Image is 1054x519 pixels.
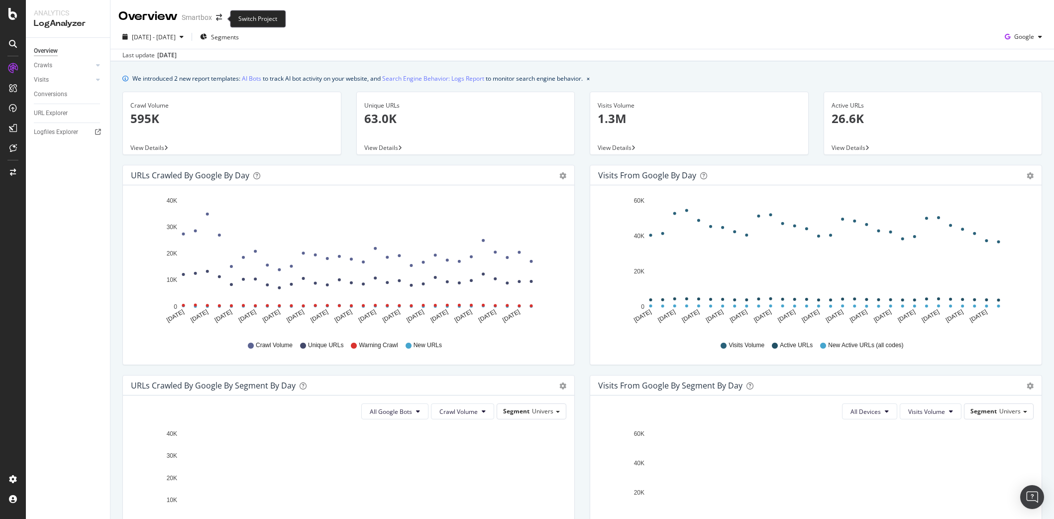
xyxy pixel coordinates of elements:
[308,341,343,350] span: Unique URLs
[848,308,868,324] text: [DATE]
[261,308,281,324] text: [DATE]
[968,308,988,324] text: [DATE]
[190,308,210,324] text: [DATE]
[34,46,103,56] a: Overview
[131,381,296,390] div: URLs Crawled by Google By Segment By Day
[532,407,553,415] span: Univers
[357,308,377,324] text: [DATE]
[213,308,233,324] text: [DATE]
[598,193,1034,332] svg: A chart.
[157,51,177,60] div: [DATE]
[310,308,329,324] text: [DATE]
[256,341,293,350] span: Crawl Volume
[34,75,49,85] div: Visits
[598,110,801,127] p: 1.3M
[182,12,212,22] div: Smartbox
[801,308,821,324] text: [DATE]
[211,33,239,41] span: Segments
[414,341,442,350] span: New URLs
[921,308,941,324] text: [DATE]
[1027,172,1034,179] div: gear
[1027,383,1034,389] div: gear
[361,403,428,419] button: All Google Bots
[825,308,844,324] text: [DATE]
[359,341,398,350] span: Warning Crawl
[196,29,243,45] button: Segments
[130,110,333,127] p: 595K
[333,308,353,324] text: [DATE]
[167,497,177,504] text: 10K
[34,60,93,71] a: Crawls
[34,18,102,29] div: LogAnalyzer
[34,108,68,119] div: URL Explorer
[842,403,897,419] button: All Devices
[405,308,425,324] text: [DATE]
[559,383,566,389] div: gear
[237,308,257,324] text: [DATE]
[131,193,566,332] div: A chart.
[242,73,261,84] a: AI Bots
[174,303,177,310] text: 0
[632,308,652,324] text: [DATE]
[381,308,401,324] text: [DATE]
[370,407,412,416] span: All Google Bots
[900,403,961,419] button: Visits Volume
[34,89,67,100] div: Conversions
[598,143,632,152] span: View Details
[167,430,177,437] text: 40K
[598,170,696,180] div: Visits from Google by day
[130,101,333,110] div: Crawl Volume
[431,403,494,419] button: Crawl Volume
[167,475,177,482] text: 20K
[832,110,1035,127] p: 26.6K
[584,71,592,86] button: close banner
[1020,485,1044,509] div: Open Intercom Messenger
[167,250,177,257] text: 20K
[429,308,449,324] text: [DATE]
[453,308,473,324] text: [DATE]
[132,73,583,84] div: We introduced 2 new report templates: to track AI bot activity on your website, and to monitor se...
[34,75,93,85] a: Visits
[477,308,497,324] text: [DATE]
[122,51,177,60] div: Last update
[634,268,644,275] text: 20K
[34,8,102,18] div: Analytics
[167,224,177,231] text: 30K
[34,127,78,137] div: Logfiles Explorer
[828,341,903,350] span: New Active URLs (all codes)
[364,110,567,127] p: 63.0K
[382,73,484,84] a: Search Engine Behavior: Logs Report
[118,8,178,25] div: Overview
[216,14,222,21] div: arrow-right-arrow-left
[832,143,865,152] span: View Details
[850,407,881,416] span: All Devices
[132,33,176,41] span: [DATE] - [DATE]
[641,303,644,310] text: 0
[634,490,644,497] text: 20K
[598,101,801,110] div: Visits Volume
[780,341,813,350] span: Active URLs
[131,170,249,180] div: URLs Crawled by Google by day
[1014,32,1034,41] span: Google
[777,308,797,324] text: [DATE]
[165,308,185,324] text: [DATE]
[657,308,677,324] text: [DATE]
[598,381,742,390] div: Visits from Google By Segment By Day
[634,460,644,467] text: 40K
[634,197,644,204] text: 60K
[705,308,725,324] text: [DATE]
[832,101,1035,110] div: Active URLs
[634,233,644,240] text: 40K
[34,127,103,137] a: Logfiles Explorer
[559,172,566,179] div: gear
[130,143,164,152] span: View Details
[970,407,997,415] span: Segment
[122,73,1042,84] div: info banner
[634,430,644,437] text: 60K
[34,60,52,71] div: Crawls
[681,308,701,324] text: [DATE]
[118,29,188,45] button: [DATE] - [DATE]
[503,407,529,415] span: Segment
[897,308,917,324] text: [DATE]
